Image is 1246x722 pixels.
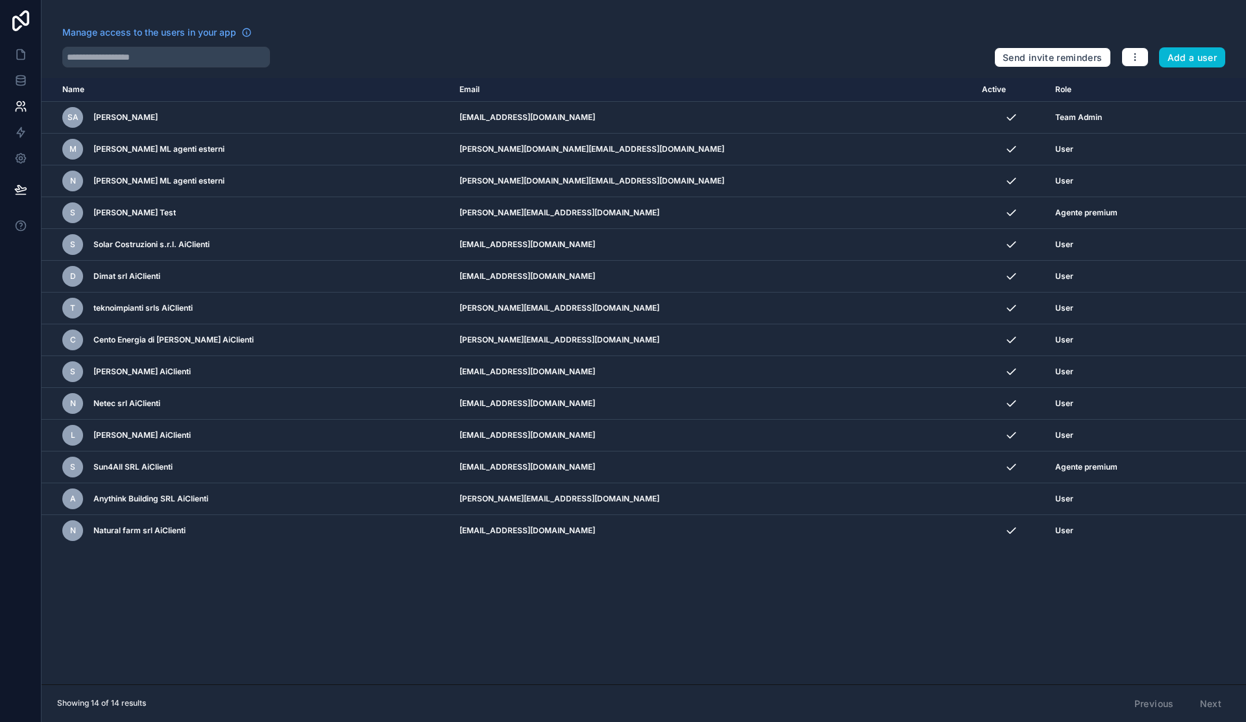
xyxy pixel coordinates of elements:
span: [PERSON_NAME] AiClienti [93,367,191,377]
span: Sun4All SRL AiClienti [93,462,173,472]
span: User [1055,398,1073,409]
span: User [1055,239,1073,250]
span: Anythink Building SRL AiClienti [93,494,208,504]
td: [PERSON_NAME][DOMAIN_NAME][EMAIL_ADDRESS][DOMAIN_NAME] [452,165,974,197]
span: User [1055,176,1073,186]
span: t [70,303,75,313]
span: Showing 14 of 14 results [57,698,146,708]
span: User [1055,271,1073,282]
span: User [1055,335,1073,345]
span: M [69,144,77,154]
td: [PERSON_NAME][EMAIL_ADDRESS][DOMAIN_NAME] [452,483,974,515]
span: N [70,525,76,536]
span: Agente premium [1055,462,1118,472]
span: [PERSON_NAME] Test [93,208,176,218]
span: User [1055,525,1073,536]
span: S [70,208,75,218]
td: [EMAIL_ADDRESS][DOMAIN_NAME] [452,261,974,293]
div: scrollable content [42,78,1246,684]
span: Solar Costruzioni s.r.l. AiClienti [93,239,210,250]
span: [PERSON_NAME] AiClienti [93,430,191,440]
span: User [1055,303,1073,313]
span: D [70,271,76,282]
td: [PERSON_NAME][DOMAIN_NAME][EMAIL_ADDRESS][DOMAIN_NAME] [452,134,974,165]
th: Email [452,78,974,102]
span: L [71,430,75,440]
td: [EMAIL_ADDRESS][DOMAIN_NAME] [452,451,974,483]
span: teknoimpianti srls AiClienti [93,303,193,313]
td: [EMAIL_ADDRESS][DOMAIN_NAME] [452,420,974,451]
button: Send invite reminders [994,47,1110,68]
td: [EMAIL_ADDRESS][DOMAIN_NAME] [452,229,974,261]
span: Netec srl AiClienti [93,398,160,409]
span: Natural farm srl AiClienti [93,525,186,536]
span: C [70,335,76,345]
a: Manage access to the users in your app [62,26,252,39]
span: Dimat srl AiClienti [93,271,160,282]
span: User [1055,367,1073,377]
span: N [70,398,76,409]
span: S [70,367,75,377]
td: [EMAIL_ADDRESS][DOMAIN_NAME] [452,388,974,420]
td: [EMAIL_ADDRESS][DOMAIN_NAME] [452,102,974,134]
span: Agente premium [1055,208,1118,218]
span: [PERSON_NAME] ML agenti esterni [93,144,225,154]
th: Name [42,78,452,102]
span: User [1055,430,1073,440]
span: A [70,494,76,504]
span: [PERSON_NAME] [93,112,158,123]
span: SA [67,112,79,123]
span: Cento Energia di [PERSON_NAME] AiClienti [93,335,254,345]
th: Role [1047,78,1193,102]
td: [EMAIL_ADDRESS][DOMAIN_NAME] [452,515,974,547]
span: User [1055,144,1073,154]
span: Team Admin [1055,112,1102,123]
td: [PERSON_NAME][EMAIL_ADDRESS][DOMAIN_NAME] [452,197,974,229]
th: Active [974,78,1048,102]
span: N [70,176,76,186]
span: [PERSON_NAME] ML agenti esterni [93,176,225,186]
span: S [70,239,75,250]
span: User [1055,494,1073,504]
button: Add a user [1159,47,1226,68]
td: [EMAIL_ADDRESS][DOMAIN_NAME] [452,356,974,388]
td: [PERSON_NAME][EMAIL_ADDRESS][DOMAIN_NAME] [452,293,974,324]
span: Manage access to the users in your app [62,26,236,39]
span: S [70,462,75,472]
td: [PERSON_NAME][EMAIL_ADDRESS][DOMAIN_NAME] [452,324,974,356]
